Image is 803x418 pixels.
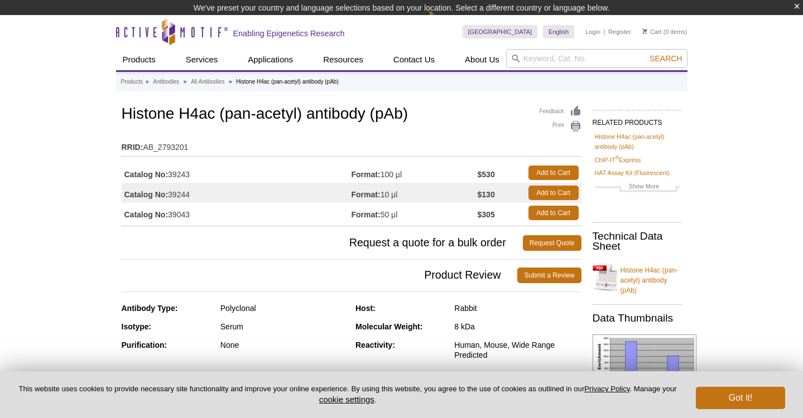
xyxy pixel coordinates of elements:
strong: $130 [478,189,495,200]
button: cookie settings [319,395,374,404]
a: Products [116,49,162,70]
strong: Isotype: [122,322,152,331]
img: Change Here [428,8,458,35]
div: Rabbit [454,303,581,313]
a: Request Quote [523,235,581,251]
a: Products [121,77,143,87]
p: This website uses cookies to provide necessary site functionality and improve your online experie... [18,384,677,405]
strong: Reactivity: [355,341,395,349]
td: 100 µl [352,163,478,183]
a: Register [608,28,631,36]
a: Show More [595,181,680,194]
h2: Enabling Epigenetics Research [233,28,345,38]
strong: Format: [352,210,381,220]
a: Histone H4ac (pan-acetyl) antibody (pAb) [593,259,682,295]
li: | [604,25,605,38]
strong: Purification: [122,341,167,349]
strong: Format: [352,169,381,179]
div: 8 kDa [454,322,581,332]
a: Add to Cart [528,206,579,220]
a: HAT Assay Kit (Fluorescent) [595,168,670,178]
h2: RELATED PRODUCTS [593,110,682,130]
td: 39243 [122,163,352,183]
span: Product Review [122,268,518,283]
a: Submit a Review [517,268,581,283]
strong: Catalog No: [124,210,169,220]
td: AB_2793201 [122,135,581,153]
td: 39244 [122,183,352,203]
h1: Histone H4ac (pan-acetyl) antibody (pAb) [122,105,581,124]
strong: $305 [478,210,495,220]
a: Add to Cart [528,186,579,200]
span: Request a quote for a bulk order [122,235,523,251]
a: Antibodies [153,77,179,87]
strong: Format: [352,189,381,200]
a: Privacy Policy [584,385,629,393]
li: (0 items) [642,25,687,38]
div: Polyclonal [220,303,347,313]
a: English [543,25,574,38]
td: 39043 [122,203,352,223]
a: Applications [241,49,300,70]
button: Search [646,54,685,64]
sup: ® [616,155,619,161]
h2: Technical Data Sheet [593,231,682,251]
a: ChIP-IT®Express [595,155,641,165]
a: Services [179,49,225,70]
a: Contact Us [387,49,441,70]
img: Histone H4ac (pan-acetyl) antibody (pAb) tested by ChIP. [593,334,696,396]
div: Serum [220,322,347,332]
strong: Molecular Weight: [355,322,422,331]
strong: RRID: [122,142,143,152]
a: Histone H4ac (pan-acetyl) antibody (pAb) [595,132,680,152]
h2: Data Thumbnails [593,313,682,323]
input: Keyword, Cat. No. [506,49,687,68]
div: Human, Mouse, Wide Range Predicted [454,340,581,360]
strong: Antibody Type: [122,304,178,313]
a: Feedback [540,105,581,118]
a: [GEOGRAPHIC_DATA] [463,25,538,38]
li: » [184,79,187,85]
a: Cart [642,28,662,36]
a: About Us [458,49,506,70]
td: 10 µl [352,183,478,203]
li: » [229,79,232,85]
button: Got it! [696,387,785,409]
a: All Antibodies [191,77,224,87]
li: » [146,79,149,85]
strong: Host: [355,304,376,313]
strong: $530 [478,169,495,179]
a: Add to Cart [528,166,579,180]
li: Histone H4ac (pan-acetyl) antibody (pAb) [236,79,338,85]
td: 50 µl [352,203,478,223]
a: Print [540,120,581,133]
a: Login [585,28,600,36]
strong: Catalog No: [124,189,169,200]
span: Search [650,54,682,63]
img: Your Cart [642,28,647,34]
strong: Catalog No: [124,169,169,179]
a: Resources [316,49,370,70]
div: None [220,340,347,350]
